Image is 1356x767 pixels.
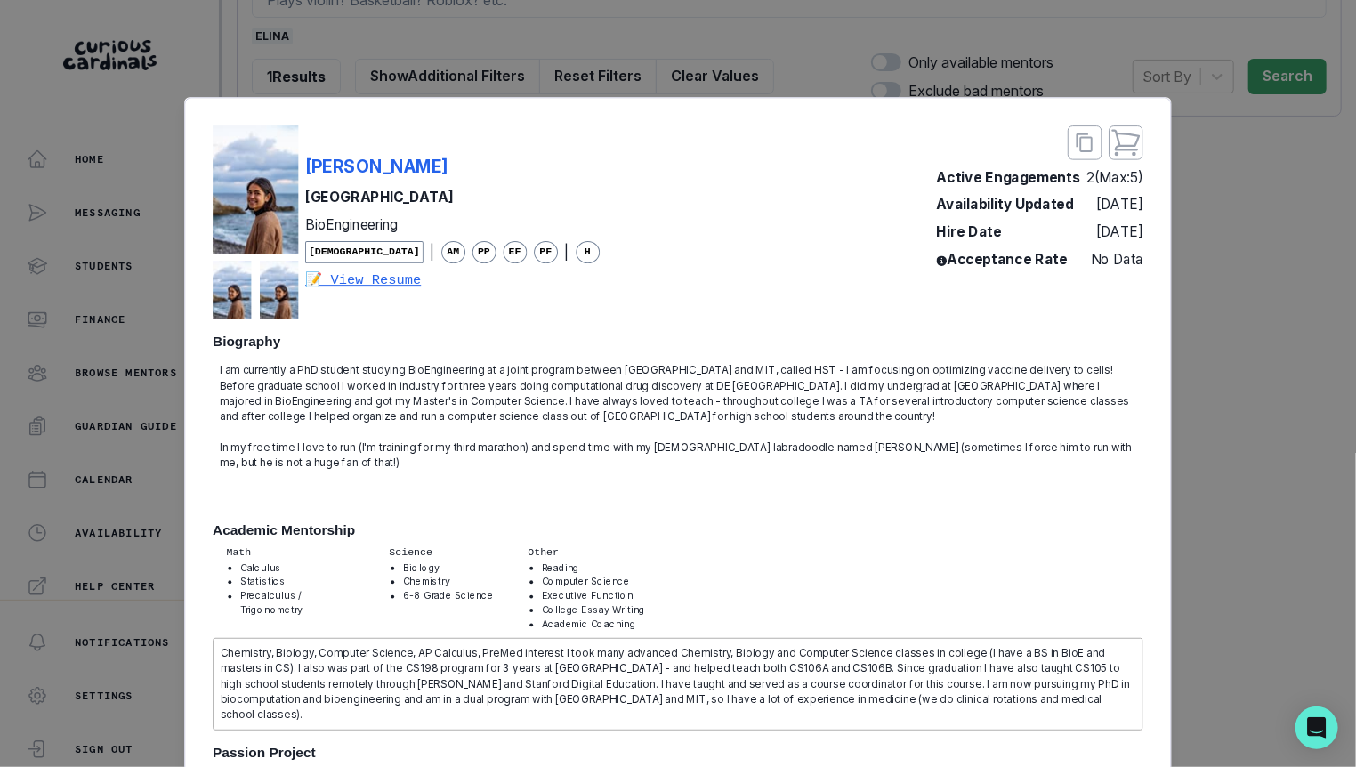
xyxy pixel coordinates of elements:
[937,249,1068,270] p: Acceptance Rate
[260,261,298,319] img: mentor profile picture
[213,125,298,254] img: mentor profile picture
[213,333,1143,349] h2: Biography
[472,241,496,263] span: PP
[1096,222,1143,242] p: [DATE]
[528,545,645,561] p: Other
[305,186,600,206] p: [GEOGRAPHIC_DATA]
[937,166,1080,187] p: Active Engagements
[1096,194,1143,214] p: [DATE]
[1068,125,1102,160] button: close
[403,589,494,603] li: 6-8 Grade Science
[240,575,355,589] li: Statistics
[305,270,600,291] a: 📝 View Resume
[227,545,355,561] p: Math
[542,603,646,618] li: College Essay Writing
[213,261,251,319] img: mentor profile picture
[240,561,355,575] li: Calculus
[403,561,494,575] li: Biology
[240,589,355,618] li: Precalculus / Trigonometry
[441,241,465,263] span: AM
[220,363,1136,502] p: I am currently a PhD student studying BioEngineering at a joint program between [GEOGRAPHIC_DATA]...
[937,222,1002,242] p: Hire Date
[403,575,494,589] li: Chemistry
[305,214,600,234] p: BioEngineering
[213,522,1143,538] h2: Academic Mentorship
[305,241,424,263] span: [DEMOGRAPHIC_DATA]
[542,589,646,603] li: Executive Function
[430,242,434,262] p: |
[1109,125,1143,160] button: close
[221,646,1135,723] p: Chemistry, Biology, Computer Science, AP Calculus, PreMed interest I took many advanced Chemistry...
[503,241,527,263] span: EF
[1091,249,1143,270] p: No Data
[305,154,448,180] p: [PERSON_NAME]
[542,561,646,575] li: Reading
[213,745,1143,761] h2: Passion Project
[534,241,558,263] span: PF
[542,575,646,589] li: Computer Science
[565,242,569,262] p: |
[1086,166,1143,187] p: 2 (Max: 5 )
[389,545,493,561] p: Science
[1295,706,1338,749] div: Open Intercom Messenger
[937,194,1074,214] p: Availability Updated
[576,241,600,263] span: H
[542,618,646,632] li: Academic Coaching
